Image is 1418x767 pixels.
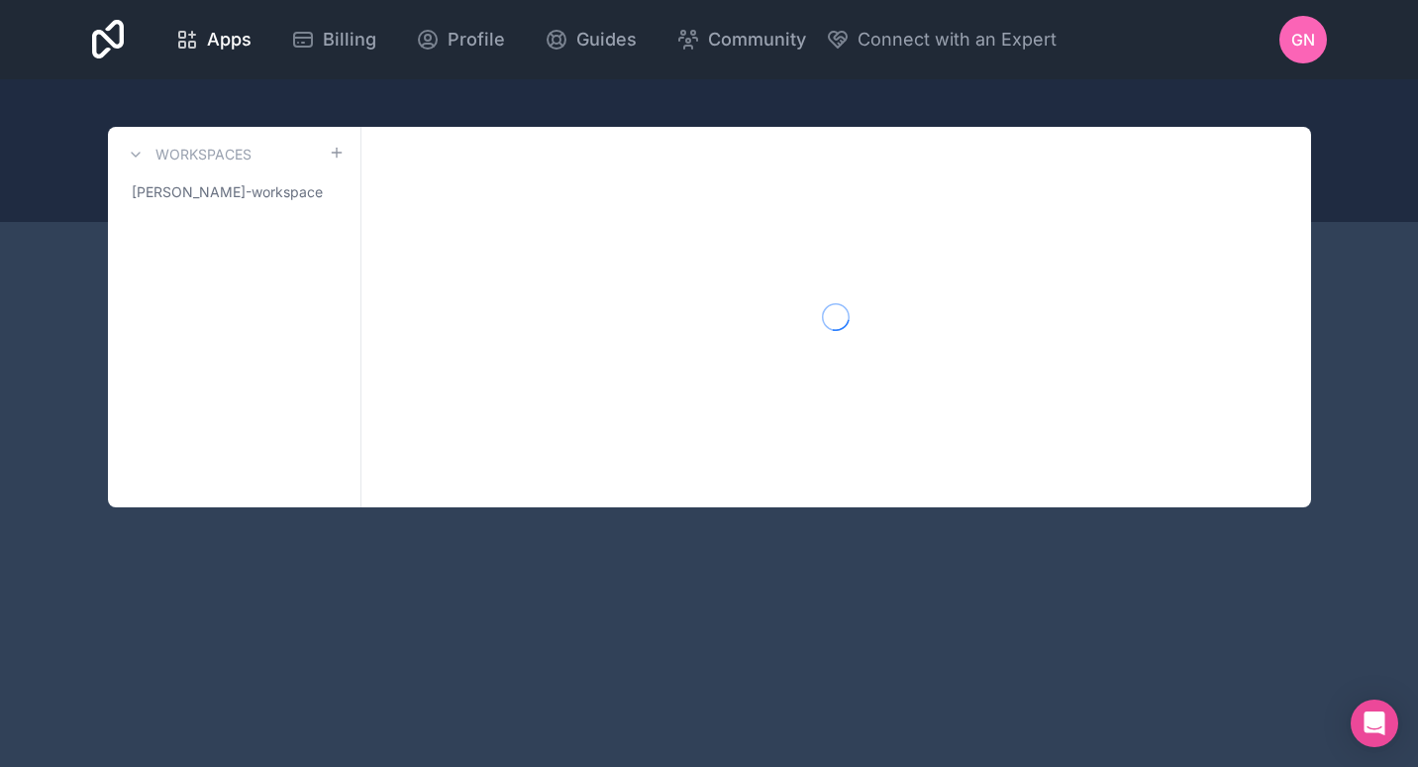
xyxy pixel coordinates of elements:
[132,182,323,202] span: [PERSON_NAME]-workspace
[124,143,252,166] a: Workspaces
[155,145,252,164] h3: Workspaces
[576,26,637,54] span: Guides
[400,18,521,61] a: Profile
[708,26,806,54] span: Community
[323,26,376,54] span: Billing
[1291,28,1315,52] span: GN
[448,26,505,54] span: Profile
[858,26,1057,54] span: Connect with an Expert
[275,18,392,61] a: Billing
[1351,700,1398,747] div: Open Intercom Messenger
[660,18,822,61] a: Community
[207,26,252,54] span: Apps
[124,174,345,210] a: [PERSON_NAME]-workspace
[529,18,653,61] a: Guides
[159,18,267,61] a: Apps
[826,26,1057,54] button: Connect with an Expert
